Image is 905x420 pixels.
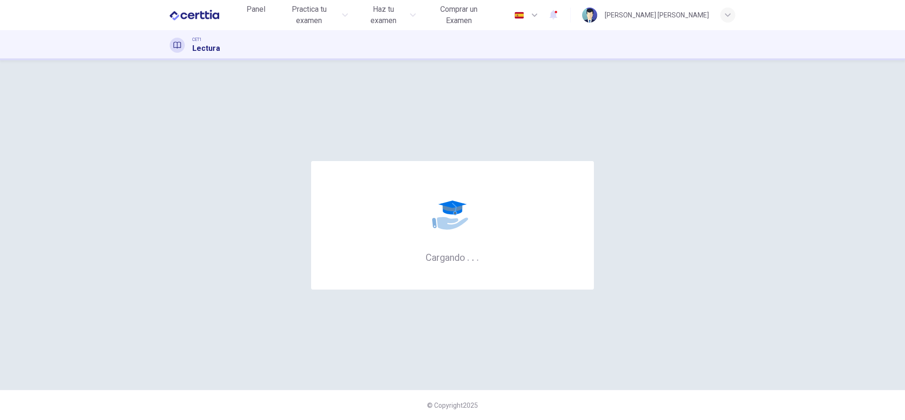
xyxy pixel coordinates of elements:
span: Haz tu examen [359,4,407,26]
button: Comprar un Examen [423,1,494,29]
h1: Lectura [192,43,220,54]
span: Comprar un Examen [427,4,491,26]
button: Panel [241,1,271,18]
button: Practica tu examen [275,1,352,29]
img: es [513,12,525,19]
h6: . [467,249,470,264]
h6: . [471,249,475,264]
a: CERTTIA logo [170,6,241,24]
h6: Cargando [426,251,479,263]
img: CERTTIA logo [170,6,219,24]
span: © Copyright 2025 [427,402,478,409]
div: [PERSON_NAME] [PERSON_NAME] [605,9,709,21]
span: CET1 [192,36,202,43]
h6: . [476,249,479,264]
a: Panel [241,1,271,29]
span: Practica tu examen [279,4,340,26]
img: Profile picture [582,8,597,23]
span: Panel [247,4,265,15]
button: Haz tu examen [355,1,419,29]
